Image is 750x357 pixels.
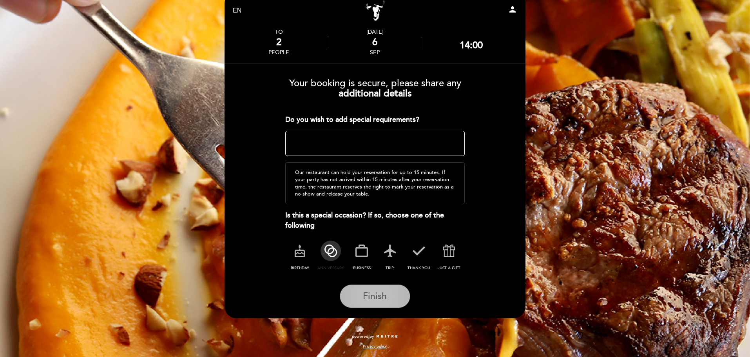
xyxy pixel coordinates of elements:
[291,266,309,270] span: birthday
[438,266,460,270] span: just a gift
[285,162,465,204] div: Our restaurant can hold your reservation for up to 15 minutes. If your party has not arrived with...
[363,344,387,349] a: Privacy policy
[353,266,371,270] span: business
[329,36,420,48] div: 6
[508,5,517,14] i: person
[285,115,465,125] div: Do you wish to add special requirements?
[268,29,289,35] div: TO
[289,78,461,89] span: Your booking is secure, please share any
[376,335,398,339] img: MEITRE
[352,334,398,339] a: powered by
[317,266,344,270] span: anniversary
[285,210,465,230] div: Is this a special occasion? If so, choose one of the following
[340,285,410,308] button: Finish
[329,49,420,56] div: Sep
[339,88,412,99] b: additional details
[268,49,289,56] div: people
[329,29,420,35] div: [DATE]
[268,36,289,48] div: 2
[386,266,394,270] span: trip
[352,334,374,339] span: powered by
[508,5,517,17] button: person
[460,40,483,51] div: 14:00
[408,266,430,270] span: thank you
[363,291,387,302] span: Finish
